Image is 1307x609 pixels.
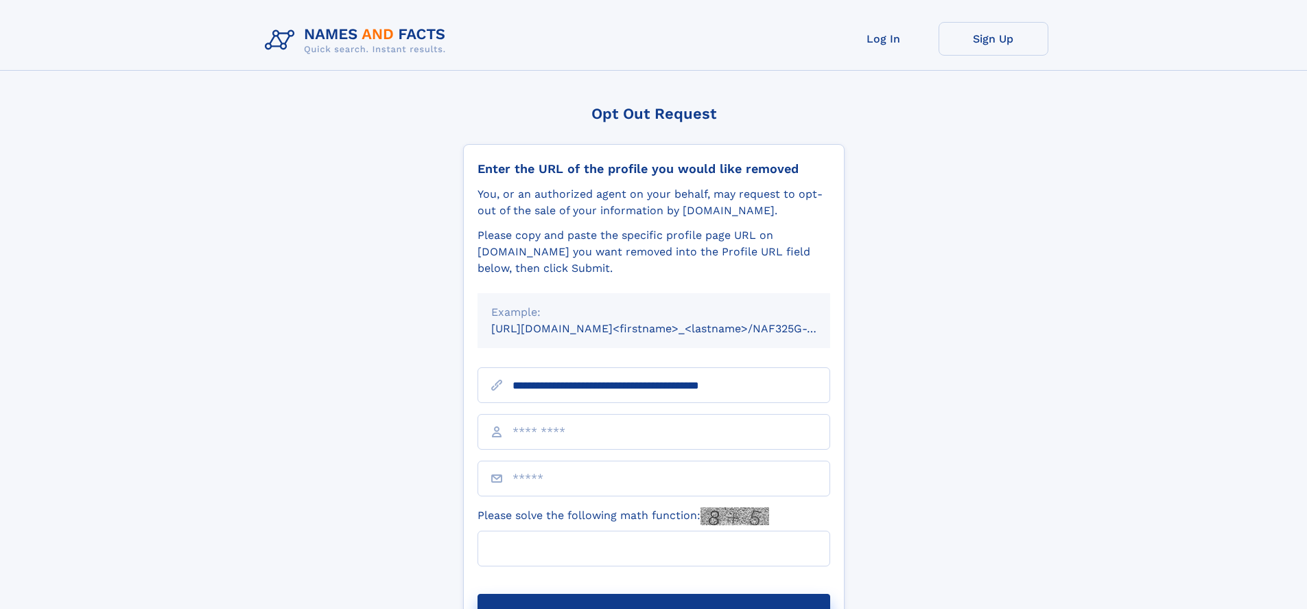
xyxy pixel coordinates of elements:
small: [URL][DOMAIN_NAME]<firstname>_<lastname>/NAF325G-xxxxxxxx [491,322,856,335]
div: Please copy and paste the specific profile page URL on [DOMAIN_NAME] you want removed into the Pr... [478,227,830,277]
label: Please solve the following math function: [478,507,769,525]
div: Enter the URL of the profile you would like removed [478,161,830,176]
a: Sign Up [939,22,1048,56]
div: Opt Out Request [463,105,845,122]
a: Log In [829,22,939,56]
img: Logo Names and Facts [259,22,457,59]
div: Example: [491,304,816,321]
div: You, or an authorized agent on your behalf, may request to opt-out of the sale of your informatio... [478,186,830,219]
